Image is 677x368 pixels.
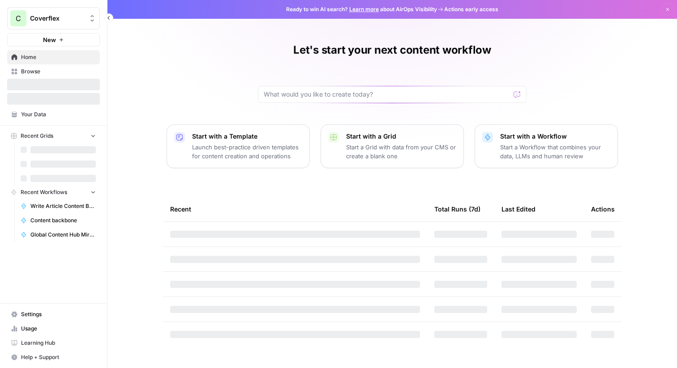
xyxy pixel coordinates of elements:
[21,53,96,61] span: Home
[17,199,100,213] a: Write Article Content Brief
[293,43,491,57] h1: Let's start your next content workflow
[346,143,456,161] p: Start a Grid with data from your CMS or create a blank one
[17,213,100,228] a: Content backbone
[21,68,96,76] span: Browse
[30,216,96,224] span: Content backbone
[21,188,67,196] span: Recent Workflows
[346,132,456,141] p: Start with a Grid
[7,7,100,30] button: Workspace: Coverflex
[7,107,100,122] a: Your Data
[21,325,96,333] span: Usage
[264,90,510,99] input: What would you like to create today?
[21,353,96,361] span: Help + Support
[7,336,100,350] a: Learning Hub
[286,5,437,13] span: Ready to win AI search? about AirOps Visibility
[7,64,100,79] a: Browse
[349,6,379,13] a: Learn more
[30,231,96,239] span: Global Content Hub Mirror Engine
[7,50,100,64] a: Home
[21,339,96,347] span: Learning Hub
[43,35,56,44] span: New
[30,202,96,210] span: Write Article Content Brief
[7,307,100,321] a: Settings
[192,132,302,141] p: Start with a Template
[434,197,480,221] div: Total Runs (7d)
[501,197,536,221] div: Last Edited
[170,197,420,221] div: Recent
[16,13,21,24] span: C
[21,132,53,140] span: Recent Grids
[21,310,96,318] span: Settings
[444,5,498,13] span: Actions early access
[7,33,100,47] button: New
[475,124,618,168] button: Start with a WorkflowStart a Workflow that combines your data, LLMs and human review
[7,186,100,199] button: Recent Workflows
[7,129,100,143] button: Recent Grids
[500,132,610,141] p: Start with a Workflow
[500,143,610,161] p: Start a Workflow that combines your data, LLMs and human review
[7,350,100,364] button: Help + Support
[591,197,615,221] div: Actions
[21,110,96,118] span: Your Data
[167,124,310,168] button: Start with a TemplateLaunch best-practice driven templates for content creation and operations
[321,124,464,168] button: Start with a GridStart a Grid with data from your CMS or create a blank one
[192,143,302,161] p: Launch best-practice driven templates for content creation and operations
[7,321,100,336] a: Usage
[17,228,100,242] a: Global Content Hub Mirror Engine
[30,14,84,23] span: Coverflex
